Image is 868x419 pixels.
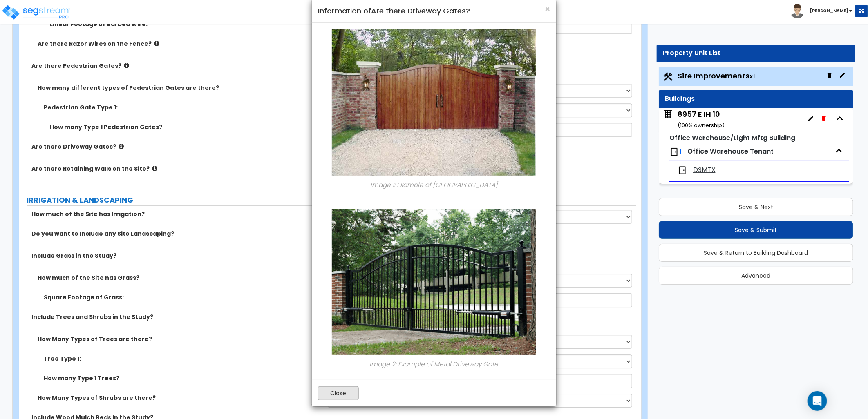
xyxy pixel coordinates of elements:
[370,360,499,368] i: Image 2: Example of Metal Driveway Gate
[318,6,550,16] h4: Information of Are there Driveway Gates?
[808,391,827,411] div: Open Intercom Messenger
[545,5,550,13] button: Close
[318,386,359,400] button: Close
[545,3,550,15] span: ×
[370,181,498,189] i: Image 1: Example of [GEOGRAPHIC_DATA]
